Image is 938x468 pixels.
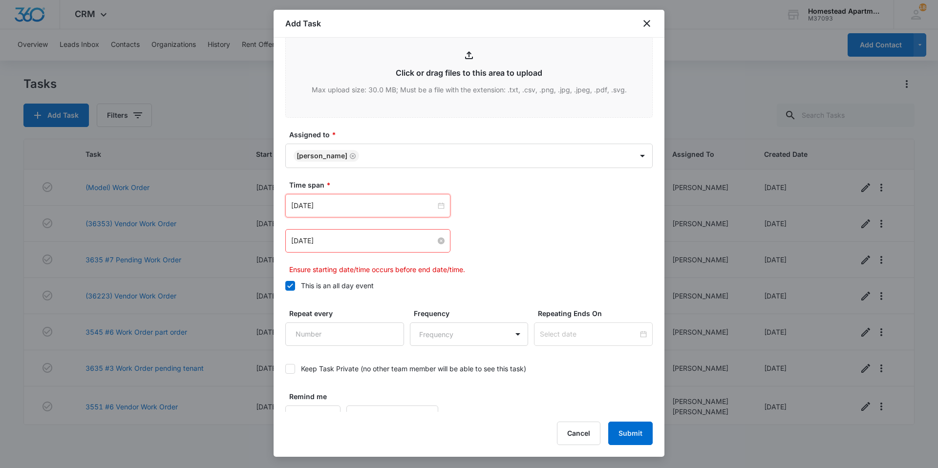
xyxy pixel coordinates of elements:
label: Assigned to [289,129,657,140]
p: Ensure starting date/time occurs before end date/time. [289,264,653,275]
input: Feb 20, 2023 [291,235,436,246]
button: Cancel [557,422,600,445]
input: Number [285,405,341,429]
label: Repeating Ends On [538,308,657,319]
label: Time span [289,180,657,190]
h1: Add Task [285,18,321,29]
span: close-circle [438,237,445,244]
label: Repeat every [289,308,408,319]
input: Select date [540,329,638,340]
input: Number [285,322,404,346]
input: Sep 10, 2025 [291,200,436,211]
div: Remove Richard Delong [347,152,356,159]
button: Submit [608,422,653,445]
button: close [641,18,653,29]
div: [PERSON_NAME] [297,152,347,159]
label: Frequency [414,308,533,319]
label: Remind me [289,391,344,402]
div: Keep Task Private (no other team member will be able to see this task) [301,363,526,374]
div: This is an all day event [301,280,374,291]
